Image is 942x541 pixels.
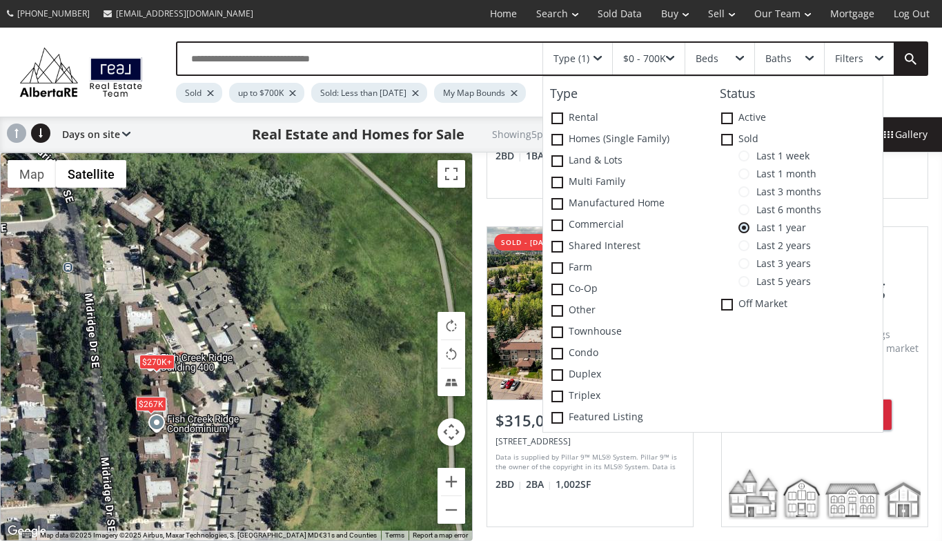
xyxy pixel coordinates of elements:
span: Gallery [884,128,928,141]
label: Other [543,300,713,322]
label: Off Market [713,294,883,315]
div: $270K+ [139,354,174,368]
label: Manufactured Home [543,193,713,215]
label: Active [713,108,883,129]
img: Google [4,522,50,540]
h1: Real Estate and Homes for Sale [252,125,464,144]
label: Land & Lots [543,150,713,172]
button: Show street map [8,160,56,188]
label: Condo [543,343,713,364]
button: Zoom out [438,496,465,524]
span: 2 BA [526,478,552,491]
a: Report a map error [413,531,468,539]
button: Map camera controls [438,418,465,446]
div: Days on site [55,117,130,152]
button: Show satellite imagery [56,160,126,188]
div: Type (1) [553,54,589,63]
span: Last 2 years [749,240,811,251]
div: 860 Midridge Drive SE #314, Calgary, AB T2X 1K1 [495,435,685,447]
label: Rental [543,108,713,129]
span: 2 BD [495,149,522,163]
span: 1,002 SF [556,478,591,491]
span: Last 3 months [749,186,821,197]
button: Keyboard shortcuts [22,531,32,540]
span: Last 1 month [749,168,816,179]
div: $315,000 [495,410,685,431]
div: Beds [696,54,718,63]
div: Data is supplied by Pillar 9™ MLS® System. Pillar 9™ is the owner of the copyright in its MLS® Sy... [495,452,681,473]
a: Terms [385,531,404,539]
button: Rotate map clockwise [438,312,465,340]
h4: Type [543,87,713,101]
label: Co-op [543,279,713,300]
button: Toggle fullscreen view [438,160,465,188]
span: Last 5 years [749,276,811,287]
div: My Map Bounds [434,83,526,103]
label: Homes (Single Family) [543,129,713,150]
label: Farm [543,257,713,279]
span: Last 6 months [749,204,821,215]
div: Filters [835,54,863,63]
div: Sold: Less than [DATE] [311,83,427,103]
label: Multi family [543,172,713,193]
a: Open this area in Google Maps (opens a new window) [4,522,50,540]
span: [EMAIL_ADDRESS][DOMAIN_NAME] [116,8,253,19]
label: Triplex [543,386,713,407]
div: Gallery [869,117,942,152]
label: Duplex [543,364,713,386]
label: Townhouse [543,322,713,343]
div: $0 - 700K [623,54,666,63]
div: Baths [765,54,792,63]
button: Tilt map [438,368,465,396]
label: Shared Interest [543,236,713,257]
div: Sold [176,83,222,103]
img: Logo [14,44,148,100]
h2: Showing 5 properties [492,129,585,139]
label: Featured Listing [543,407,713,429]
span: Map data ©2025 Imagery ©2025 Airbus, Maxar Technologies, S. [GEOGRAPHIC_DATA] MD€31s and Counties [40,531,377,539]
span: [PHONE_NUMBER] [17,8,90,19]
button: Rotate map counterclockwise [438,340,465,368]
label: Sold [713,129,883,150]
div: $267K [135,396,166,411]
div: up to $700K [229,83,304,103]
label: Commercial [543,215,713,236]
span: 1 BA [526,149,552,163]
span: Last 1 week [749,150,809,161]
button: Zoom in [438,468,465,495]
span: 2 BD [495,478,522,491]
span: Last 1 year [749,222,806,233]
span: Last 3 years [749,258,811,269]
a: sold - [DATE]$315,000[STREET_ADDRESS]Data is supplied by Pillar 9™ MLS® System. Pillar 9™ is the ... [473,213,707,541]
a: [EMAIL_ADDRESS][DOMAIN_NAME] [97,1,260,26]
h4: Status [713,87,883,101]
